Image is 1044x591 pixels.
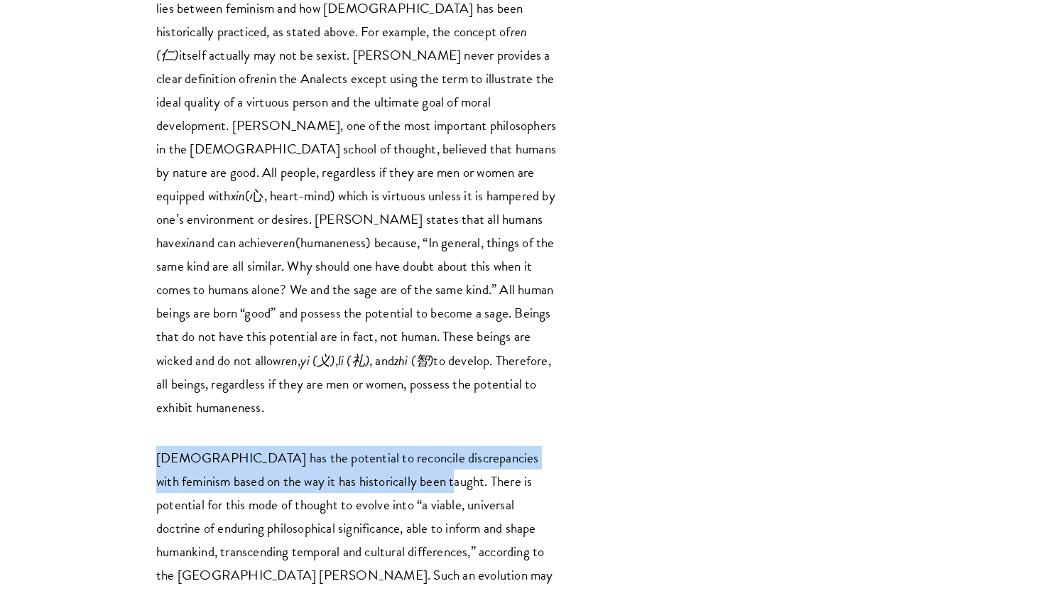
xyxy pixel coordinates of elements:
[278,232,295,253] em: ren
[281,350,298,371] em: ren
[394,350,433,371] em: zhi (智)
[156,21,527,65] em: ren (仁)
[181,232,196,253] em: xin
[300,350,335,371] em: yi (义)
[250,68,267,89] em: ren
[231,185,246,206] em: xin
[338,350,369,371] em: li (礼)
